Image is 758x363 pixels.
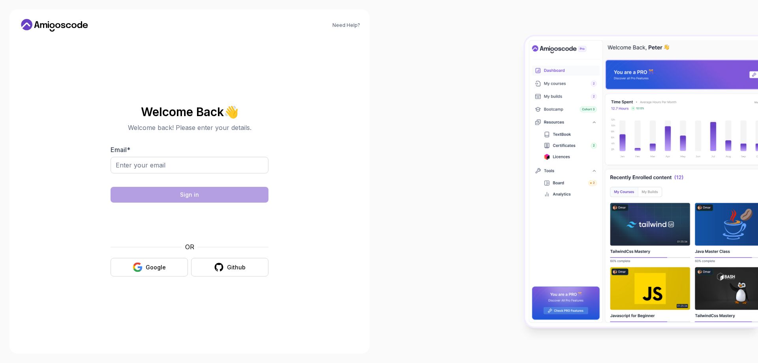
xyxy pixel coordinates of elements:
input: Enter your email [111,157,268,173]
div: Sign in [180,191,199,199]
h2: Welcome Back [111,105,268,118]
p: Welcome back! Please enter your details. [111,123,268,132]
div: Github [227,263,246,271]
label: Email * [111,146,130,154]
iframe: Widget containing checkbox for hCaptcha security challenge [130,207,249,237]
span: 👋 [223,104,239,119]
a: Need Help? [332,22,360,28]
button: Google [111,258,188,276]
button: Sign in [111,187,268,203]
div: Google [146,263,166,271]
img: Amigoscode Dashboard [525,36,758,327]
a: Home link [19,19,90,32]
p: OR [185,242,194,252]
button: Github [191,258,268,276]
